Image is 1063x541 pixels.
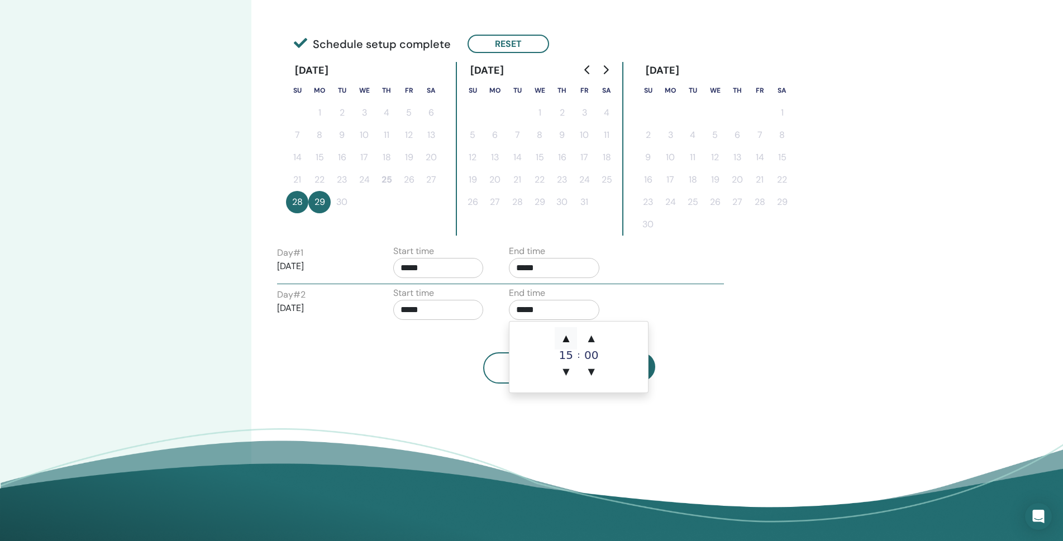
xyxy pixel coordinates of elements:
button: 15 [308,146,331,169]
button: 15 [528,146,551,169]
button: Go to previous month [579,59,597,81]
button: 23 [551,169,573,191]
th: Friday [573,79,595,102]
button: 3 [353,102,375,124]
button: 22 [528,169,551,191]
button: 3 [659,124,681,146]
button: 6 [484,124,506,146]
button: 9 [637,146,659,169]
button: 12 [704,146,726,169]
button: 25 [595,169,618,191]
th: Tuesday [331,79,353,102]
th: Tuesday [681,79,704,102]
button: 14 [506,146,528,169]
button: 26 [704,191,726,213]
button: 19 [704,169,726,191]
button: 10 [353,124,375,146]
button: 18 [681,169,704,191]
th: Wednesday [704,79,726,102]
button: 17 [659,169,681,191]
button: 23 [331,169,353,191]
button: 19 [398,146,420,169]
button: 17 [573,146,595,169]
button: 22 [771,169,793,191]
button: Reset [468,35,549,53]
th: Wednesday [353,79,375,102]
button: 25 [375,169,398,191]
div: Open Intercom Messenger [1025,503,1052,530]
span: Schedule setup complete [294,36,451,52]
th: Sunday [286,79,308,102]
button: 15 [771,146,793,169]
button: 6 [726,124,749,146]
span: ▼ [580,361,603,383]
button: 24 [659,191,681,213]
button: 28 [749,191,771,213]
button: 11 [681,146,704,169]
button: 7 [286,124,308,146]
div: : [577,327,580,383]
label: Day # 2 [277,288,306,301]
th: Tuesday [506,79,528,102]
button: 31 [573,191,595,213]
button: 5 [461,124,484,146]
th: Thursday [726,79,749,102]
button: 4 [595,102,618,124]
th: Monday [484,79,506,102]
button: 24 [573,169,595,191]
label: Day # 1 [277,246,303,260]
div: 00 [580,350,603,361]
button: 8 [771,124,793,146]
label: Start time [393,245,434,258]
p: [DATE] [277,301,368,315]
button: 28 [286,191,308,213]
button: 13 [726,146,749,169]
button: 30 [331,191,353,213]
button: 5 [398,102,420,124]
div: [DATE] [637,62,689,79]
button: 14 [749,146,771,169]
button: 25 [681,191,704,213]
button: 8 [528,124,551,146]
button: 28 [506,191,528,213]
th: Saturday [420,79,442,102]
th: Thursday [375,79,398,102]
button: Go to next month [597,59,614,81]
button: 20 [484,169,506,191]
button: 22 [308,169,331,191]
div: 15 [555,350,577,361]
button: 16 [637,169,659,191]
button: 19 [461,169,484,191]
label: End time [509,245,545,258]
button: 5 [704,124,726,146]
th: Sunday [637,79,659,102]
th: Saturday [771,79,793,102]
button: 27 [484,191,506,213]
label: Start time [393,286,434,300]
button: 9 [551,124,573,146]
button: 17 [353,146,375,169]
p: [DATE] [277,260,368,273]
button: 7 [506,124,528,146]
button: 26 [398,169,420,191]
button: 10 [573,124,595,146]
th: Monday [659,79,681,102]
span: ▲ [580,327,603,350]
button: 8 [308,124,331,146]
th: Thursday [551,79,573,102]
button: 21 [286,169,308,191]
button: 23 [637,191,659,213]
button: 24 [353,169,375,191]
button: 11 [375,124,398,146]
button: 27 [420,169,442,191]
button: 21 [749,169,771,191]
button: 29 [528,191,551,213]
button: 30 [637,213,659,236]
button: 1 [308,102,331,124]
th: Friday [749,79,771,102]
button: 13 [420,124,442,146]
button: 2 [551,102,573,124]
div: [DATE] [286,62,338,79]
button: 11 [595,124,618,146]
button: 14 [286,146,308,169]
